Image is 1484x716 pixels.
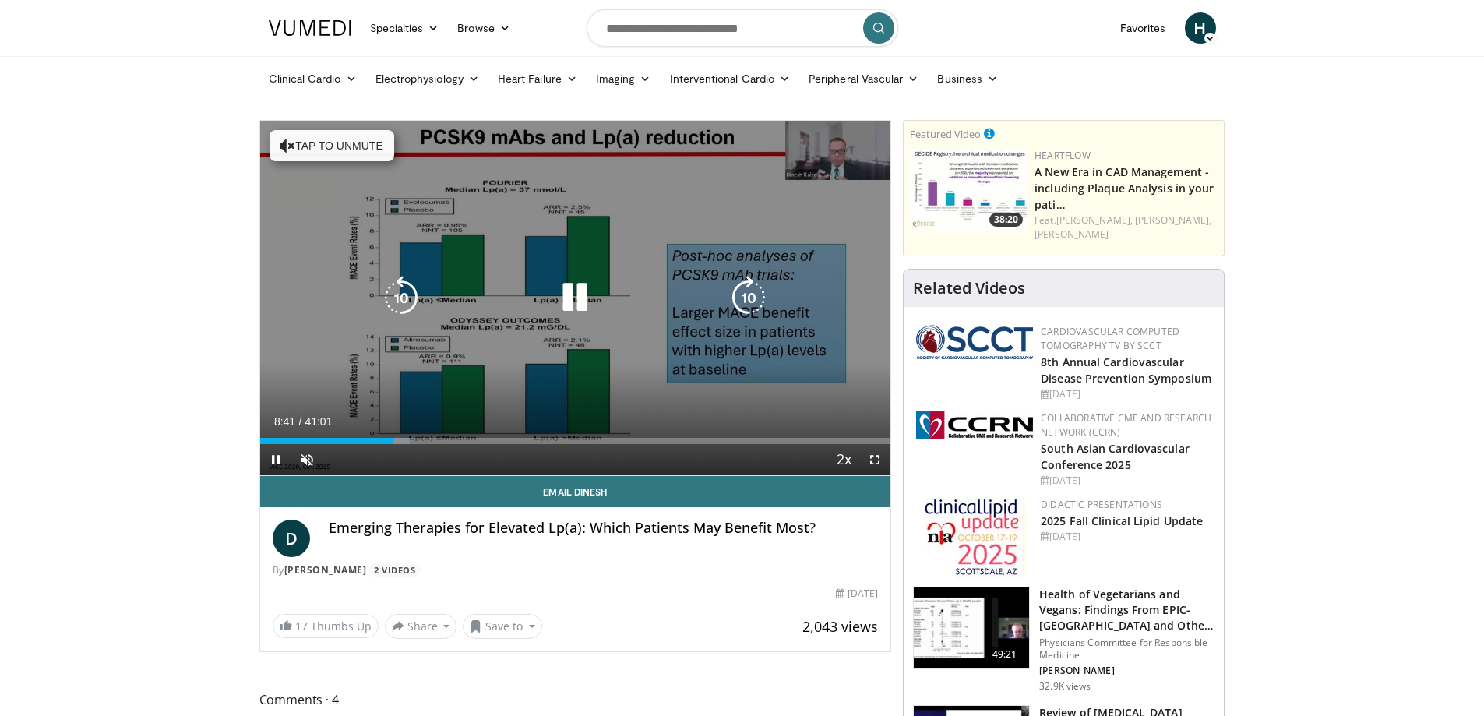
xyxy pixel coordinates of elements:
video-js: Video Player [260,121,891,476]
a: [PERSON_NAME], [1056,213,1133,227]
a: Collaborative CME and Research Network (CCRN) [1041,411,1211,439]
a: 8th Annual Cardiovascular Disease Prevention Symposium [1041,354,1211,386]
div: [DATE] [1041,474,1211,488]
a: H [1185,12,1216,44]
span: Comments 4 [259,690,892,710]
a: South Asian Cardiovascular Conference 2025 [1041,441,1190,472]
a: [PERSON_NAME] [1035,227,1109,241]
span: 8:41 [274,415,295,428]
a: Interventional Cardio [661,63,800,94]
a: Specialties [361,12,449,44]
a: Email Dinesh [260,476,891,507]
p: Physicians Committee for Responsible Medicine [1039,637,1214,661]
a: Peripheral Vascular [799,63,928,94]
button: Pause [260,444,291,475]
img: 51a70120-4f25-49cc-93a4-67582377e75f.png.150x105_q85_autocrop_double_scale_upscale_version-0.2.png [916,325,1033,359]
img: 738d0e2d-290f-4d89-8861-908fb8b721dc.150x105_q85_crop-smart_upscale.jpg [910,149,1027,231]
a: [PERSON_NAME], [1135,213,1211,227]
button: Save to [463,614,542,639]
h4: Related Videos [913,279,1025,298]
div: Feat. [1035,213,1218,242]
a: Favorites [1111,12,1176,44]
img: VuMedi Logo [269,20,351,36]
a: Heart Failure [488,63,587,94]
a: 2 Videos [369,563,421,577]
span: 49:21 [986,647,1024,662]
div: Progress Bar [260,438,891,444]
a: Clinical Cardio [259,63,366,94]
a: Business [928,63,1007,94]
button: Share [385,614,457,639]
a: Heartflow [1035,149,1091,162]
div: [DATE] [1041,530,1211,544]
a: Cardiovascular Computed Tomography TV by SCCT [1041,325,1179,352]
a: A New Era in CAD Management - including Plaque Analysis in your pati… [1035,164,1214,212]
h4: Emerging Therapies for Elevated Lp(a): Which Patients May Benefit Most? [329,520,879,537]
h3: Health of Vegetarians and Vegans: Findings From EPIC-[GEOGRAPHIC_DATA] and Othe… [1039,587,1214,633]
a: D [273,520,310,557]
span: 17 [295,619,308,633]
a: Imaging [587,63,661,94]
button: Tap to unmute [270,130,394,161]
button: Fullscreen [859,444,890,475]
a: Electrophysiology [366,63,488,94]
span: 2,043 views [802,617,878,636]
a: 49:21 Health of Vegetarians and Vegans: Findings From EPIC-[GEOGRAPHIC_DATA] and Othe… Physicians... [913,587,1214,693]
img: 606f2b51-b844-428b-aa21-8c0c72d5a896.150x105_q85_crop-smart_upscale.jpg [914,587,1029,668]
div: By [273,563,879,577]
div: [DATE] [1041,387,1211,401]
p: [PERSON_NAME] [1039,665,1214,677]
input: Search topics, interventions [587,9,898,47]
a: 17 Thumbs Up [273,614,379,638]
span: / [299,415,302,428]
small: Featured Video [910,127,981,141]
button: Playback Rate [828,444,859,475]
div: [DATE] [836,587,878,601]
p: 32.9K views [1039,680,1091,693]
a: 2025 Fall Clinical Lipid Update [1041,513,1203,528]
a: 38:20 [910,149,1027,231]
div: Didactic Presentations [1041,498,1211,512]
span: 41:01 [305,415,332,428]
button: Unmute [291,444,323,475]
a: [PERSON_NAME] [284,563,367,577]
span: 38:20 [989,213,1023,227]
img: a04ee3ba-8487-4636-b0fb-5e8d268f3737.png.150x105_q85_autocrop_double_scale_upscale_version-0.2.png [916,411,1033,439]
img: d65bce67-f81a-47c5-b47d-7b8806b59ca8.jpg.150x105_q85_autocrop_double_scale_upscale_version-0.2.jpg [925,498,1025,580]
a: Browse [448,12,520,44]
